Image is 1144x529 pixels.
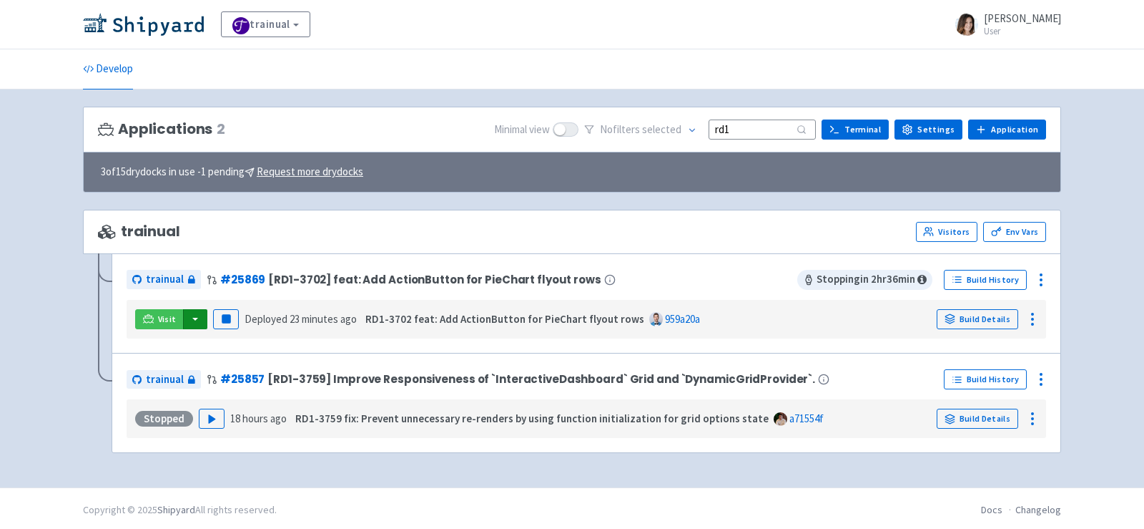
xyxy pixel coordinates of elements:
[789,412,824,425] a: a71554f
[127,270,201,289] a: trainual
[217,121,225,137] span: 2
[709,120,816,139] input: Search...
[365,312,644,326] strong: RD1-3702 feat: Add ActionButton for PieChart flyout rows
[983,222,1046,242] a: Env Vars
[158,314,177,325] span: Visit
[295,412,769,425] strong: RD1-3759 fix: Prevent unnecessary re-renders by using function initialization for grid options state
[268,273,601,286] span: [RD1-3702] feat: Add ActionButton for PieChart flyout rows
[494,122,550,138] span: Minimal view
[600,122,681,138] span: No filter s
[220,372,265,387] a: #25857
[916,222,977,242] a: Visitors
[968,120,1046,140] a: Application
[146,271,184,288] span: trainual
[981,503,1002,516] a: Docs
[230,412,287,425] time: 18 hours ago
[221,11,310,37] a: trainual
[984,11,1061,25] span: [PERSON_NAME]
[894,120,962,140] a: Settings
[947,13,1061,36] a: [PERSON_NAME] User
[937,309,1018,329] a: Build Details
[101,164,363,180] span: 3 of 15 drydocks in use - 1 pending
[220,272,265,287] a: #25869
[944,270,1027,290] a: Build History
[642,122,681,136] span: selected
[944,369,1027,389] a: Build History
[665,312,700,326] a: 959a20a
[199,409,225,429] button: Play
[83,49,133,89] a: Develop
[157,503,195,516] a: Shipyard
[267,373,815,385] span: [RD1-3759] Improve Responsiveness of `InteractiveDashboard` Grid and `DynamicGridProvider`.
[822,120,889,140] a: Terminal
[83,503,277,518] div: Copyright © 2025 All rights reserved.
[127,370,201,389] a: trainual
[290,312,357,326] time: 23 minutes ago
[937,409,1018,429] a: Build Details
[1015,503,1061,516] a: Changelog
[83,13,204,36] img: Shipyard logo
[797,270,932,290] span: Stopping in 2 hr 36 min
[98,121,225,137] h3: Applications
[213,309,239,329] button: Pause
[135,309,184,329] a: Visit
[245,312,357,326] span: Deployed
[984,26,1061,36] small: User
[98,223,180,240] span: trainual
[257,165,363,178] u: Request more drydocks
[135,411,193,427] div: Stopped
[146,372,184,388] span: trainual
